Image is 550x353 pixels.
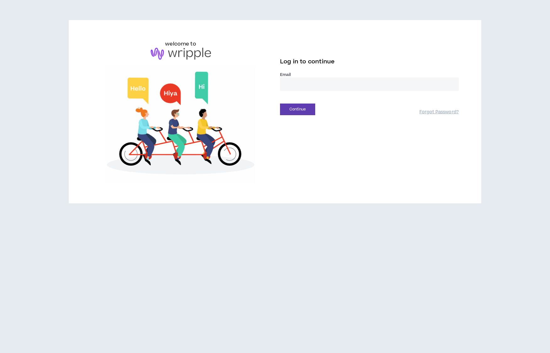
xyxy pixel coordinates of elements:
[280,72,459,78] label: Email
[165,40,196,48] h6: welcome to
[151,48,211,60] img: logo-brand.png
[280,104,315,115] button: Continue
[91,66,270,183] img: Welcome to Wripple
[280,58,335,66] span: Log in to continue
[419,109,459,115] a: Forgot Password?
